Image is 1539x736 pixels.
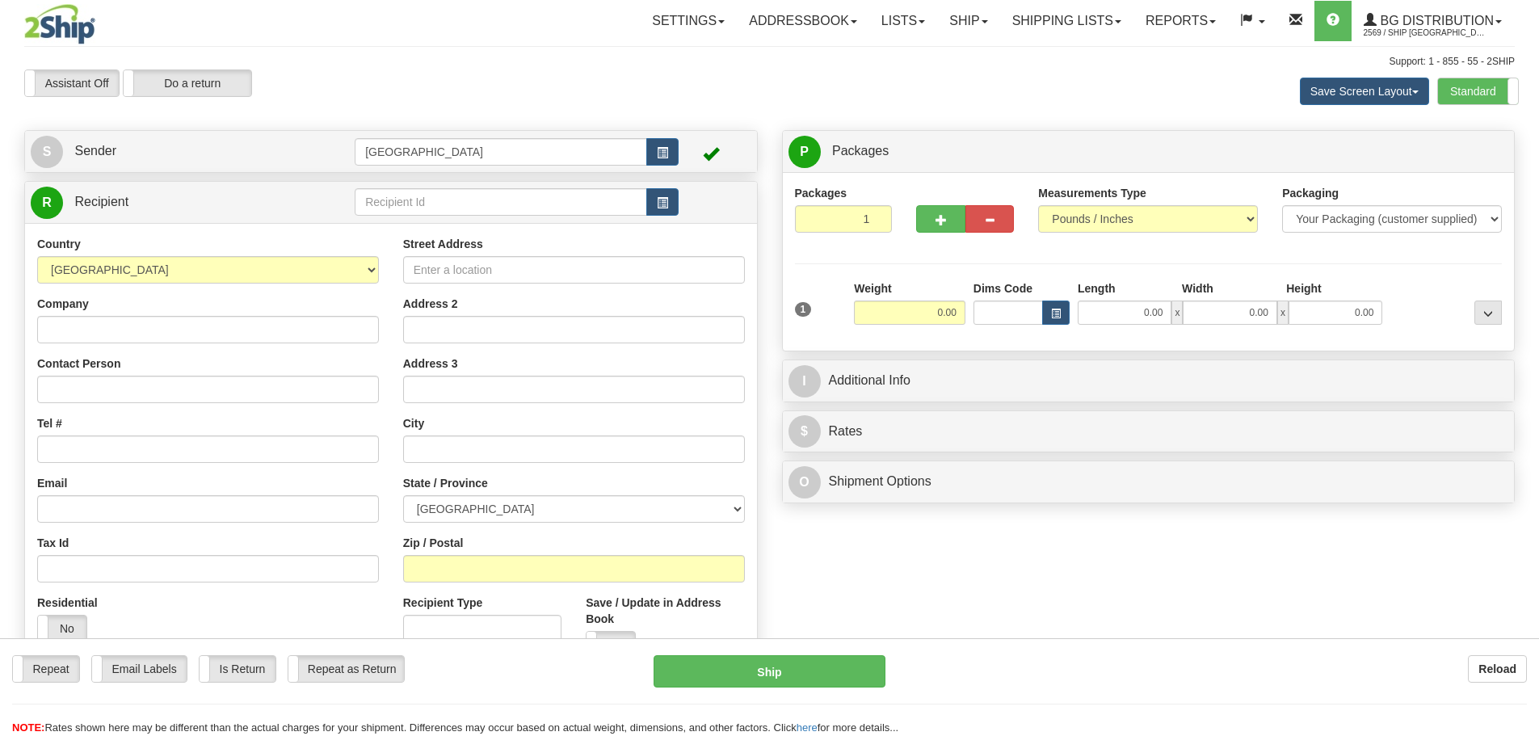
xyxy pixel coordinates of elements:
[37,595,98,611] label: Residential
[1286,280,1322,297] label: Height
[1352,1,1514,41] a: BG Distribution 2569 / Ship [GEOGRAPHIC_DATA]
[1038,185,1146,201] label: Measurements Type
[854,280,891,297] label: Weight
[1182,280,1213,297] label: Width
[403,535,464,551] label: Zip / Postal
[13,656,79,682] label: Repeat
[640,1,737,41] a: Settings
[587,632,635,658] label: No
[788,365,821,397] span: I
[832,144,889,158] span: Packages
[797,721,818,734] a: here
[1171,301,1183,325] span: x
[586,595,744,627] label: Save / Update in Address Book
[31,186,319,219] a: R Recipient
[37,355,120,372] label: Contact Person
[795,185,847,201] label: Packages
[937,1,999,41] a: Ship
[37,535,69,551] label: Tax Id
[1282,185,1339,201] label: Packaging
[788,364,1509,397] a: IAdditional Info
[737,1,869,41] a: Addressbook
[92,656,187,682] label: Email Labels
[403,296,458,312] label: Address 2
[288,656,404,682] label: Repeat as Return
[1377,14,1494,27] span: BG Distribution
[788,415,821,448] span: $
[37,296,89,312] label: Company
[355,188,647,216] input: Recipient Id
[403,236,483,252] label: Street Address
[869,1,937,41] a: Lists
[788,135,1509,168] a: P Packages
[403,256,745,284] input: Enter a location
[1300,78,1429,105] button: Save Screen Layout
[31,135,355,168] a: S Sender
[403,475,488,491] label: State / Province
[403,355,458,372] label: Address 3
[654,655,885,688] button: Ship
[1474,301,1502,325] div: ...
[124,70,251,96] label: Do a return
[37,236,81,252] label: Country
[31,136,63,168] span: S
[1277,301,1289,325] span: x
[1078,280,1116,297] label: Length
[1438,78,1518,104] label: Standard
[200,656,275,682] label: Is Return
[74,195,128,208] span: Recipient
[795,302,812,317] span: 1
[1478,662,1516,675] b: Reload
[788,465,1509,498] a: OShipment Options
[403,595,483,611] label: Recipient Type
[1468,655,1527,683] button: Reload
[37,475,67,491] label: Email
[1000,1,1133,41] a: Shipping lists
[788,415,1509,448] a: $Rates
[1364,25,1485,41] span: 2569 / Ship [GEOGRAPHIC_DATA]
[24,4,95,44] img: logo2569.jpg
[74,144,116,158] span: Sender
[24,55,1515,69] div: Support: 1 - 855 - 55 - 2SHIP
[1133,1,1228,41] a: Reports
[788,466,821,498] span: O
[788,136,821,168] span: P
[31,187,63,219] span: R
[38,616,86,641] label: No
[37,415,62,431] label: Tel #
[403,415,424,431] label: City
[1502,285,1537,450] iframe: chat widget
[355,138,647,166] input: Sender Id
[25,70,119,96] label: Assistant Off
[12,721,44,734] span: NOTE:
[973,280,1032,297] label: Dims Code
